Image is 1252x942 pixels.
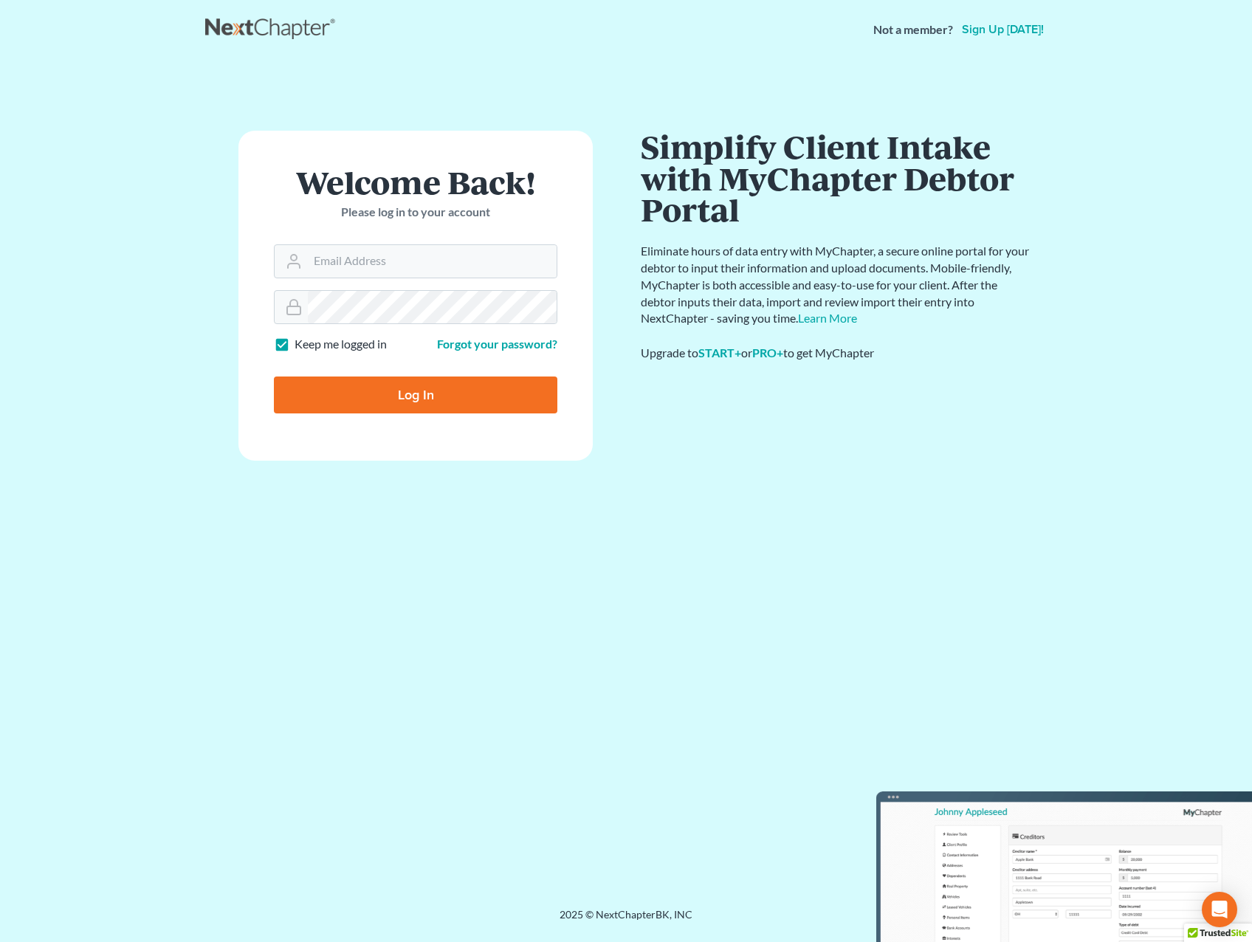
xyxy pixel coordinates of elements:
h1: Simplify Client Intake with MyChapter Debtor Portal [641,131,1032,225]
a: Forgot your password? [437,337,557,351]
label: Keep me logged in [295,336,387,353]
a: Sign up [DATE]! [959,24,1047,35]
input: Email Address [308,245,557,278]
strong: Not a member? [873,21,953,38]
div: Open Intercom Messenger [1202,892,1237,927]
input: Log In [274,377,557,413]
div: Upgrade to or to get MyChapter [641,345,1032,362]
p: Eliminate hours of data entry with MyChapter, a secure online portal for your debtor to input the... [641,243,1032,327]
a: Learn More [798,311,857,325]
div: 2025 © NextChapterBK, INC [205,907,1047,934]
a: PRO+ [752,345,783,360]
h1: Welcome Back! [274,166,557,198]
p: Please log in to your account [274,204,557,221]
a: START+ [698,345,741,360]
